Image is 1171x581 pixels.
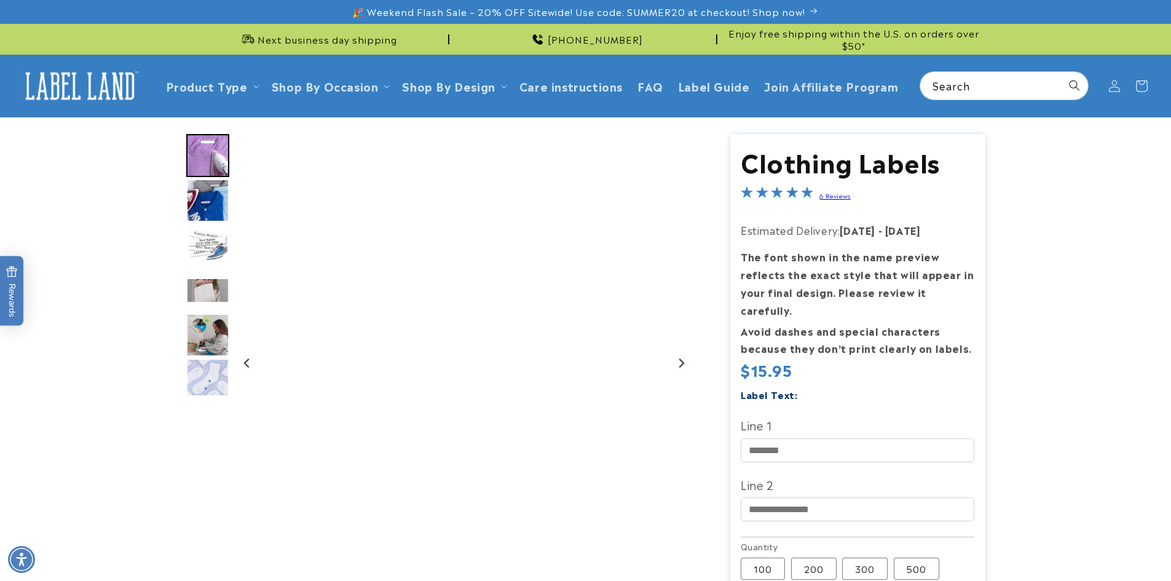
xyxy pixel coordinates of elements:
strong: [DATE] [840,223,875,237]
span: Shop By Occasion [272,79,379,93]
a: Label Guide [671,71,757,100]
span: FAQ [637,79,663,93]
span: Next business day shipping [258,33,397,45]
button: Search [1061,72,1088,99]
a: Care instructions [512,71,630,100]
strong: Avoid dashes and special characters because they don’t print clearly on labels. [741,323,972,356]
label: 100 [741,558,785,580]
summary: Shop By Occasion [264,71,395,100]
span: Enjoy free shipping within the U.S. on orders over $50* [722,27,985,51]
summary: Product Type [159,71,264,100]
div: Go to slide 2 [186,179,229,222]
strong: - [878,223,883,237]
span: [PHONE_NUMBER] [548,33,643,45]
span: Rewards [6,266,18,317]
img: Iron on name label being ironed to shirt [186,134,229,177]
img: Label Land [18,67,141,105]
div: Go to slide 5 [186,314,229,357]
span: Care instructions [519,79,623,93]
button: Next slide [672,355,689,371]
span: 🎉 Weekend Flash Sale – 20% OFF Sitewide! Use code: SUMMER20 at checkout! Shop now! [352,6,805,18]
img: Clothing Labels - Label Land [186,314,229,357]
label: 500 [894,558,939,580]
span: Label Guide [678,79,750,93]
a: FAQ [630,71,671,100]
a: Label Land [14,62,146,109]
img: null [186,278,229,303]
a: 6 Reviews [819,191,850,200]
img: Iron-on name labels with an iron [186,224,229,267]
label: 200 [791,558,837,580]
div: Go to slide 1 [186,134,229,177]
div: Accessibility Menu [8,546,35,573]
span: $15.95 [741,360,792,379]
div: Announcement [722,24,985,54]
div: Go to slide 3 [186,224,229,267]
summary: Shop By Design [395,71,511,100]
a: Product Type [166,77,248,94]
div: Announcement [454,24,717,54]
div: Go to slide 4 [186,269,229,312]
a: Join Affiliate Program [757,71,905,100]
iframe: Gorgias Floating Chat [913,523,1159,569]
label: Line 1 [741,415,974,435]
span: Join Affiliate Program [764,79,898,93]
strong: The font shown in the name preview reflects the exact style that will appear in your final design... [741,249,974,317]
label: 300 [842,558,888,580]
a: Shop By Design [402,77,495,94]
img: Clothing Labels - Label Land [186,358,229,401]
img: Iron on name labels ironed to shirt collar [186,179,229,222]
h1: Clothing Labels [741,145,974,177]
div: Go to slide 6 [186,358,229,401]
span: 4.8-star overall rating [741,188,813,202]
legend: Quantity [741,540,779,553]
p: Estimated Delivery: [741,221,974,239]
label: Label Text: [741,387,798,401]
button: Go to last slide [239,355,256,371]
div: Announcement [186,24,449,54]
strong: [DATE] [885,223,921,237]
label: Line 2 [741,475,974,494]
